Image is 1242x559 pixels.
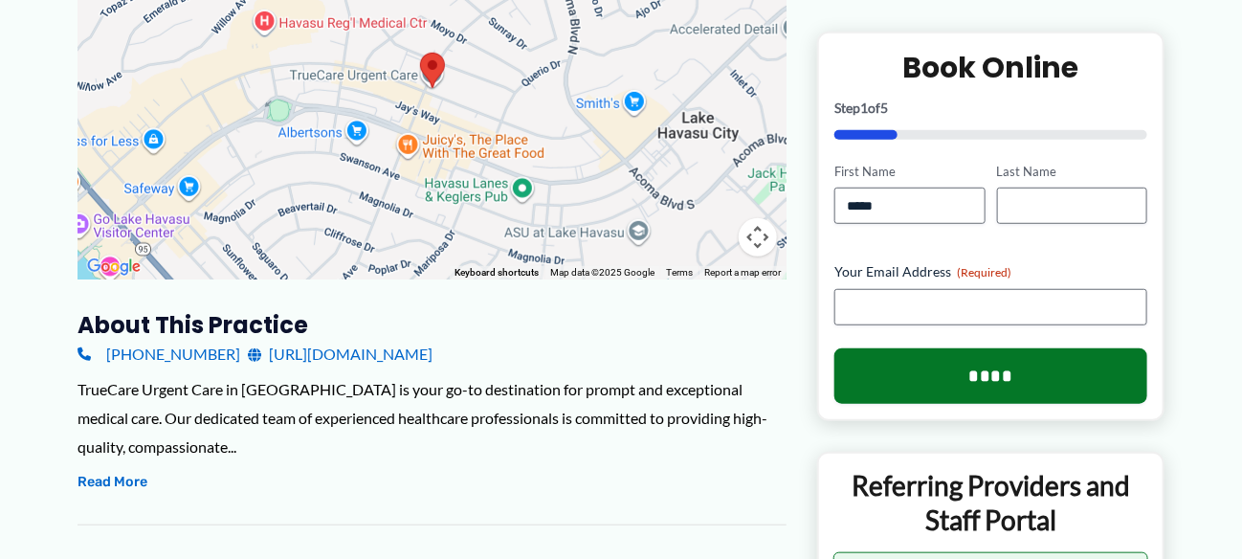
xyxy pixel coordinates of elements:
[997,162,1147,180] label: Last Name
[82,255,145,279] img: Google
[834,48,1147,85] h2: Book Online
[78,375,787,460] div: TrueCare Urgent Care in [GEOGRAPHIC_DATA] is your go-to destination for prompt and exceptional me...
[834,162,985,180] label: First Name
[78,340,240,369] a: [PHONE_NUMBER]
[957,265,1011,279] span: (Required)
[860,99,868,115] span: 1
[704,267,781,278] a: Report a map error
[739,218,777,257] button: Map camera controls
[82,255,145,279] a: Open this area in Google Maps (opens a new window)
[455,266,539,279] button: Keyboard shortcuts
[78,310,787,340] h3: About this practice
[880,99,888,115] span: 5
[833,468,1148,538] p: Referring Providers and Staff Portal
[834,262,1147,281] label: Your Email Address
[550,267,654,278] span: Map data ©2025 Google
[78,471,147,494] button: Read More
[834,101,1147,114] p: Step of
[248,340,432,369] a: [URL][DOMAIN_NAME]
[666,267,693,278] a: Terms (opens in new tab)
